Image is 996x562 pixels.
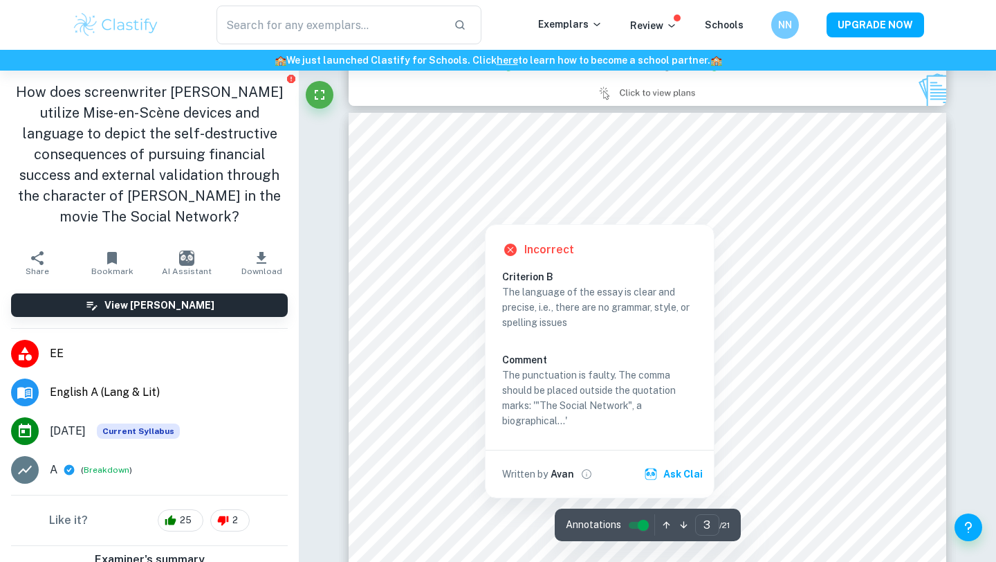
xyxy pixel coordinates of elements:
button: Report issue [286,73,296,84]
a: here [497,55,518,66]
button: Breakdown [84,464,129,476]
span: Annotations [566,518,621,532]
p: The punctuation is faulty. The comma should be placed outside the quotation marks: '"The Social N... [502,368,697,428]
span: [DATE] [50,423,86,439]
p: The language of the essay is clear and precise, i.e., there are no grammar, style, or spelling is... [502,284,697,330]
h1: How does screenwriter [PERSON_NAME] utilize Mise-en-Scène devices and language to depict the self... [11,82,288,227]
span: Current Syllabus [97,424,180,439]
span: EE [50,345,288,362]
h6: Avan [551,466,574,482]
img: AI Assistant [179,251,194,266]
p: Review [630,18,677,33]
div: This exemplar is based on the current syllabus. Feel free to refer to it for inspiration/ideas wh... [97,424,180,439]
img: Clastify logo [72,11,160,39]
button: Download [224,244,299,282]
span: Download [241,266,282,276]
button: NN [771,11,799,39]
h6: Incorrect [524,242,574,258]
h6: NN [777,17,793,33]
button: View [PERSON_NAME] [11,293,288,317]
span: Bookmark [91,266,133,276]
h6: Like it? [49,512,88,529]
button: AI Assistant [149,244,224,282]
button: Ask Clai [641,462,708,487]
button: Fullscreen [306,81,333,109]
span: Share [26,266,49,276]
input: Search for any exemplars... [216,6,443,44]
span: AI Assistant [162,266,212,276]
span: 2 [225,514,246,527]
p: A [50,462,57,478]
button: Help and Feedback [954,514,982,541]
h6: We just launched Clastify for Schools. Click to learn how to become a school partner. [3,53,993,68]
div: 2 [210,509,250,532]
span: English A (Lang & Lit) [50,384,288,401]
button: UPGRADE NOW [827,12,924,37]
span: 🏫 [710,55,722,66]
img: clai.svg [644,467,658,481]
div: 25 [158,509,203,532]
p: Exemplars [538,17,602,32]
button: View full profile [577,464,596,484]
button: Bookmark [75,244,149,282]
h6: Comment [502,352,697,368]
p: Written by [502,466,548,482]
h6: View [PERSON_NAME] [104,298,214,313]
span: 25 [172,514,199,527]
a: Schools [705,19,744,30]
span: / 21 [719,519,730,532]
span: ( ) [81,464,132,477]
h6: Criterion B [502,269,708,284]
span: 🏫 [275,55,286,66]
